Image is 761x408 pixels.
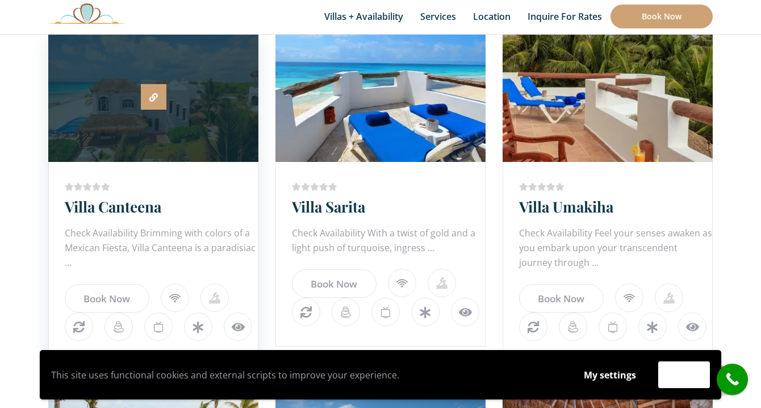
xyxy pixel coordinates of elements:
[292,197,365,217] a: Villa Sarita
[292,269,377,298] a: Book Now
[65,197,161,217] a: Villa Canteena
[65,226,258,270] div: Check Availability Brimming with colors of a Mexican Fiesta, Villa Canteena is a paradisiac ...
[717,364,748,395] a: call
[519,226,712,270] div: Check Availability Feel your senses awaken as you embark upon your transcendent journey through ...
[611,5,713,28] a: Book Now
[48,3,126,24] img: Awesome Logo
[573,362,647,388] button: My settings
[519,284,604,313] a: Book Now
[658,361,710,388] button: Accept
[65,284,149,313] a: Book Now
[51,367,562,384] p: This site uses functional cookies and external scripts to improve your experience.
[292,226,485,255] div: Check Availability With a twist of gold and a light push of turquoise, ingress ...
[519,197,613,217] a: Villa Umakiha
[720,367,745,392] i: call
